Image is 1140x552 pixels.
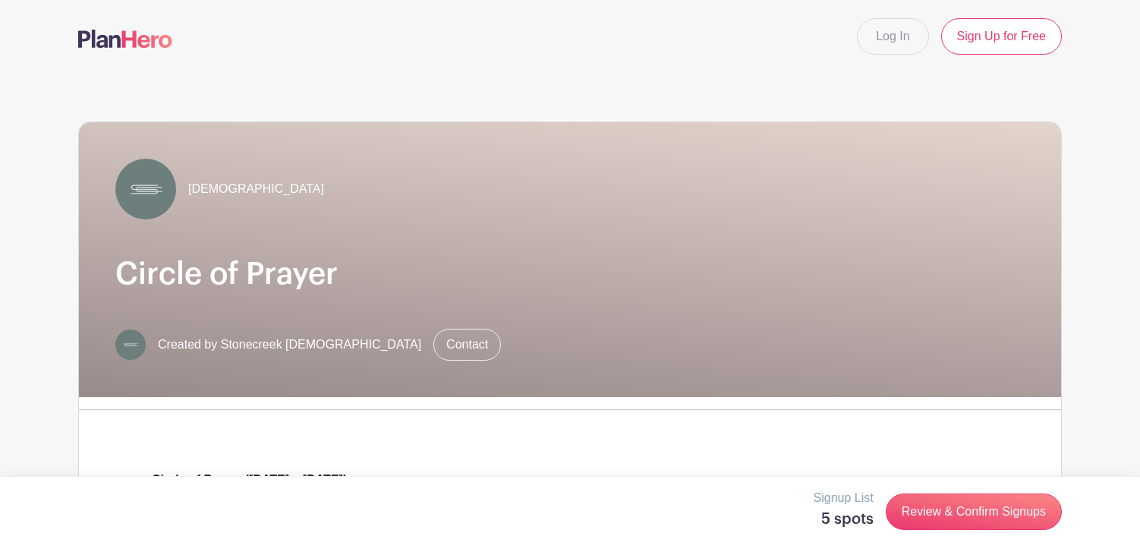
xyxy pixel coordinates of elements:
[188,180,324,198] span: [DEMOGRAPHIC_DATA]
[152,471,988,544] div: We are setting aside 30 days as a [DEMOGRAPHIC_DATA] family to seek [DEMOGRAPHIC_DATA] together i...
[158,336,421,354] span: Created by Stonecreek [DEMOGRAPHIC_DATA]
[78,30,172,48] img: logo-507f7623f17ff9eddc593b1ce0a138ce2505c220e1c5a4e2b4648c50719b7d32.svg
[886,494,1062,530] a: Review & Confirm Signups
[857,18,928,55] a: Log In
[115,330,146,360] img: Youth%20Logo%20Variations.png
[152,473,347,486] strong: Circle of Prayer ([DATE] – [DATE])
[814,510,874,528] h5: 5 spots
[433,329,501,361] a: Contact
[941,18,1062,55] a: Sign Up for Free
[115,256,1025,292] h1: Circle of Prayer
[814,489,874,507] p: Signup List
[115,159,176,219] img: Youth%20Logo%20Variations.png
